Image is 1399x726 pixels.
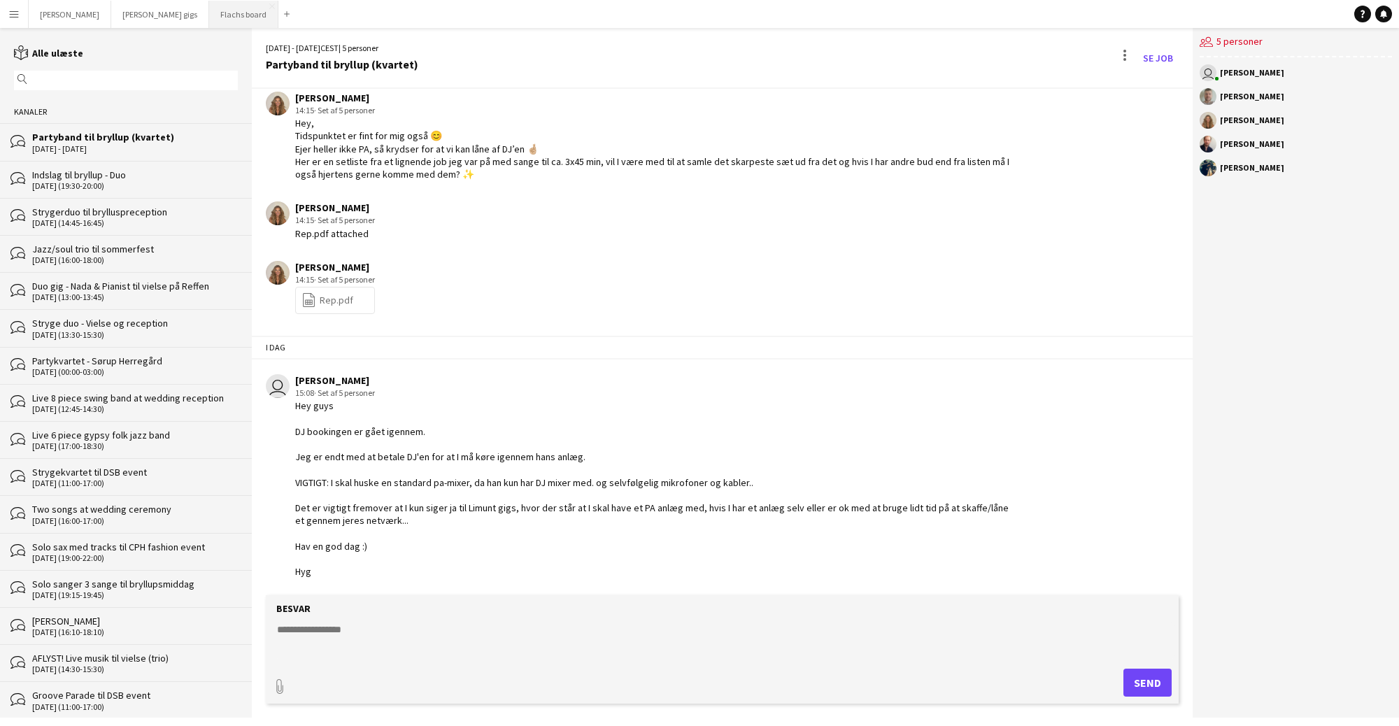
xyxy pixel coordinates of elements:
div: Indslag til bryllup - Duo [32,169,238,181]
div: [DATE] (19:15-19:45) [32,590,238,600]
div: Two songs at wedding ceremony [32,503,238,515]
div: Live 6 piece gypsy folk jazz band [32,429,238,441]
button: [PERSON_NAME] [29,1,111,28]
div: Partykvartet - Sørup Herregård [32,355,238,367]
a: Se Job [1137,47,1179,69]
div: I dag [252,336,1193,360]
div: 5 personer [1200,28,1392,57]
div: [DATE] (16:00-17:00) [32,516,238,526]
span: · Set af 5 personer [314,387,375,398]
div: Strygekvartet til DSB event [32,466,238,478]
div: [DATE] (16:10-18:10) [32,627,238,637]
div: [PERSON_NAME] [1220,164,1284,172]
div: 15:08 [295,387,1018,399]
button: Flachs board [209,1,278,28]
div: Solo sax med tracks til CPH fashion event [32,541,238,553]
div: 14:15 [295,273,375,286]
div: Solo sanger 3 sange til bryllupsmiddag [32,578,238,590]
div: Rep.pdf attached [295,227,375,240]
div: [DATE] (11:00-17:00) [32,702,238,712]
div: Partyband til bryllup (kvartet) [32,131,238,143]
div: Groove Parade til DSB event [32,689,238,702]
div: Jazz/soul trio til sommerfest [32,243,238,255]
div: [DATE] (14:45-16:45) [32,218,238,228]
div: [DATE] - [DATE] [32,144,238,154]
div: Duo gig - Nada & Pianist til vielse på Reffen [32,280,238,292]
div: Hey guys DJ bookingen er gået igennem. Jeg er endt med at betale DJ'en for at I må køre igennem h... [295,399,1018,578]
span: CEST [320,43,339,53]
div: [DATE] (14:30-15:30) [32,664,238,674]
a: Alle ulæste [14,47,83,59]
div: AFLYST! Live musik til vielse (trio) [32,652,238,664]
div: [DATE] (12:45-14:30) [32,404,238,414]
span: · Set af 5 personer [314,105,375,115]
button: [PERSON_NAME] gigs [111,1,209,28]
div: Live 8 piece swing band at wedding reception [32,392,238,404]
div: [PERSON_NAME] [1220,140,1284,148]
span: · Set af 5 personer [314,215,375,225]
div: [PERSON_NAME] [295,92,1018,104]
div: Hey, Tidspunktet er fint for mig også 😊 Ejer heller ikke PA, så krydser for at vi kan låne af DJ’... [295,117,1018,180]
div: 14:15 [295,104,1018,117]
div: [PERSON_NAME] [295,374,1018,387]
div: [DATE] (00:00-03:00) [32,367,238,377]
div: [PERSON_NAME] [32,615,238,627]
div: [DATE] (16:00-18:00) [32,255,238,265]
div: [DATE] (13:00-13:45) [32,292,238,302]
span: · Set af 5 personer [314,274,375,285]
div: [DATE] (11:00-17:00) [32,478,238,488]
a: Rep.pdf [301,292,353,308]
div: [PERSON_NAME] [1220,92,1284,101]
div: [PERSON_NAME] [295,261,375,273]
div: [DATE] (17:00-18:30) [32,441,238,451]
div: [PERSON_NAME] [1220,69,1284,77]
div: [DATE] (13:30-15:30) [32,330,238,340]
label: Besvar [276,602,311,615]
div: 14:15 [295,214,375,227]
div: Partyband til bryllup (kvartet) [266,58,418,71]
div: [PERSON_NAME] [1220,116,1284,124]
div: [PERSON_NAME] [295,201,375,214]
div: [DATE] (19:00-22:00) [32,553,238,563]
div: Strygerduo til brylluspreception [32,206,238,218]
div: Stryge duo - Vielse og reception [32,317,238,329]
button: Send [1123,669,1172,697]
div: [DATE] (19:30-20:00) [32,181,238,191]
div: [DATE] - [DATE] | 5 personer [266,42,418,55]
